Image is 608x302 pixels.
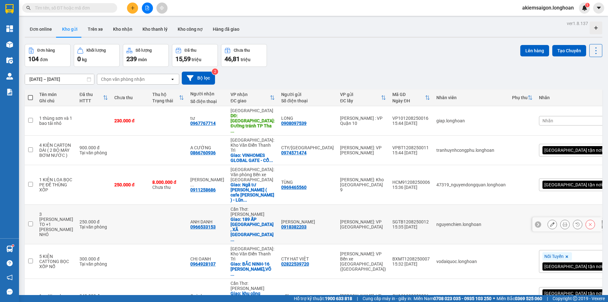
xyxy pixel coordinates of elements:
[79,219,108,224] div: 250.000 đ
[231,182,275,202] div: Giao: Ngã tư Bùi Viện ( cafe Bùi Viện ) - Lũng Đông , phường Đằng Hải , quận Hải An, Hải Phòng.
[190,177,224,187] div: Nguyễn Quốc Trọng
[340,219,386,229] div: [PERSON_NAME]: VP [GEOGRAPHIC_DATA]
[160,6,164,10] span: aim
[227,89,278,106] th: Toggle SortBy
[340,98,381,103] div: ĐC lấy
[114,118,146,123] div: 230.000 đ
[40,57,48,62] span: đơn
[101,76,145,82] div: Chọn văn phòng nhận
[25,44,71,67] button: Đơn hàng104đơn
[79,92,103,97] div: Đã thu
[281,256,334,261] div: CTY HẠT VIỆT
[340,145,386,155] div: [PERSON_NAME]: VP [PERSON_NAME]
[145,6,149,10] span: file-add
[392,145,430,150] div: VPBT1208250011
[212,68,218,75] sup: 2
[340,92,381,97] div: VP gửi
[241,57,250,62] span: triệu
[77,55,81,63] span: 0
[6,41,13,48] img: warehouse-icon
[542,118,553,123] span: Nhãn
[436,222,506,227] div: nguyenchien.longhoan
[190,99,224,104] div: Số điện thoại
[231,237,234,242] span: ...
[392,92,425,97] div: Mã GD
[573,296,577,301] span: copyright
[6,25,13,32] img: dashboard-icon
[79,293,108,299] div: 340.000 đ
[79,150,108,155] div: Tại văn phòng
[281,98,334,103] div: Số điện thoại
[231,92,270,97] div: VP nhận
[7,274,13,280] span: notification
[231,113,275,133] div: DĐ: TP Thanh Hóa: Đường tránh TP Thanh Hóa
[208,22,244,37] button: Hàng đã giao
[392,224,430,229] div: 15:35 [DATE]
[190,150,216,155] div: 0866760936
[281,293,334,299] div: a Chung
[76,89,111,106] th: Toggle SortBy
[231,153,275,163] div: Giao: VINHOMES GLOBAL GATE - CỔ LOA - ĐÔNG ANH - HÀ NỘI
[544,291,602,296] span: [GEOGRAPHIC_DATA] tận nơi
[190,91,224,96] div: Người nhận
[585,3,590,7] sup: 1
[281,185,307,190] div: 0969465560
[190,261,216,267] div: 0964928107
[39,254,73,269] div: 5 KIỆN CATTONG BỌC XỐP NỔ
[182,72,215,85] button: Bộ lọc
[79,256,108,261] div: 300.000 đ
[138,57,147,62] span: món
[231,281,275,291] div: Cần Thơ: [PERSON_NAME]
[25,22,57,37] button: Đơn online
[512,95,528,100] div: Phụ thu
[74,44,120,67] button: Khối lượng0kg
[190,145,224,150] div: A CƯỜNG
[389,89,433,106] th: Toggle SortBy
[26,6,31,10] span: search
[340,116,386,126] div: [PERSON_NAME] : VP Quận 10
[5,4,14,14] img: logo-vxr
[39,177,73,192] div: 1 KIỆN LOA BỌC PE ĐẾ THÙNG XỐP
[340,251,386,272] div: [PERSON_NAME]: VP Bến xe [GEOGRAPHIC_DATA] ([GEOGRAPHIC_DATA])
[190,224,216,229] div: 0966533153
[509,89,536,106] th: Toggle SortBy
[114,95,146,100] div: Chưa thu
[114,182,146,187] div: 250.000 đ
[392,185,430,190] div: 15:36 [DATE]
[544,147,602,153] span: [GEOGRAPHIC_DATA] tận nơi
[590,22,602,34] div: Tạo kho hàng mới
[136,48,152,53] div: Số lượng
[392,261,430,267] div: 15:32 [DATE]
[175,55,191,63] span: 15,59
[294,295,352,302] span: Hỗ trợ kỹ thuật:
[7,260,13,266] span: question-circle
[6,57,13,64] img: warehouse-icon
[281,224,307,229] div: 0918382203
[436,182,506,187] div: 47319_nguyendongquan.longhoan
[363,295,412,302] span: Cung cấp máy in - giấy in:
[57,22,83,37] button: Kho gửi
[190,121,216,126] div: 0967767714
[231,138,275,153] div: [GEOGRAPHIC_DATA]: Kho Văn Điển Thanh Trì
[548,220,557,229] div: Sửa đơn hàng
[281,261,309,267] div: 02822539720
[544,254,564,259] span: Nối Tuyến
[281,145,334,150] div: CTY/NHẬT TRƯỜNG PHÚC
[39,212,73,237] div: 3 THÙNG SƠN TO +1 THÙNG SƠN NHỎ
[436,118,506,123] div: giap.longhoan
[79,145,108,150] div: 900.000 đ
[152,180,184,190] div: Chưa thu
[552,45,586,56] button: Tạo Chuyến
[231,272,234,277] span: ...
[173,22,208,37] button: Kho công nợ
[281,180,334,185] div: TÙNG
[582,5,587,11] img: icon-new-feature
[281,150,307,155] div: 0974571474
[392,293,430,299] div: QU121208250026
[414,295,491,302] span: Miền Nam
[190,182,194,187] span: ...
[28,55,39,63] span: 104
[149,89,187,106] th: Toggle SortBy
[190,256,224,261] div: CHỊ OANH
[392,116,430,121] div: VP101208250016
